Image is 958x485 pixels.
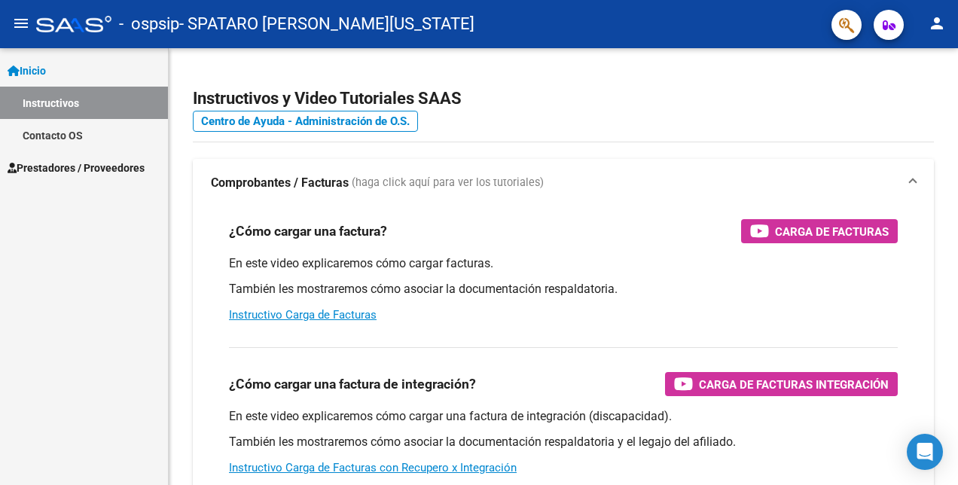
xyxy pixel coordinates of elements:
[741,219,898,243] button: Carga de Facturas
[8,160,145,176] span: Prestadores / Proveedores
[193,111,418,132] a: Centro de Ayuda - Administración de O.S.
[12,14,30,32] mat-icon: menu
[229,374,476,395] h3: ¿Cómo cargar una factura de integración?
[775,222,889,241] span: Carga de Facturas
[665,372,898,396] button: Carga de Facturas Integración
[229,221,387,242] h3: ¿Cómo cargar una factura?
[193,159,934,207] mat-expansion-panel-header: Comprobantes / Facturas (haga click aquí para ver los tutoriales)
[907,434,943,470] div: Open Intercom Messenger
[229,408,898,425] p: En este video explicaremos cómo cargar una factura de integración (discapacidad).
[229,434,898,450] p: También les mostraremos cómo asociar la documentación respaldatoria y el legajo del afiliado.
[8,63,46,79] span: Inicio
[229,255,898,272] p: En este video explicaremos cómo cargar facturas.
[699,375,889,394] span: Carga de Facturas Integración
[352,175,544,191] span: (haga click aquí para ver los tutoriales)
[229,281,898,297] p: También les mostraremos cómo asociar la documentación respaldatoria.
[211,175,349,191] strong: Comprobantes / Facturas
[119,8,179,41] span: - ospsip
[229,461,517,474] a: Instructivo Carga de Facturas con Recupero x Integración
[193,84,934,113] h2: Instructivos y Video Tutoriales SAAS
[928,14,946,32] mat-icon: person
[229,308,377,322] a: Instructivo Carga de Facturas
[179,8,474,41] span: - SPATARO [PERSON_NAME][US_STATE]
